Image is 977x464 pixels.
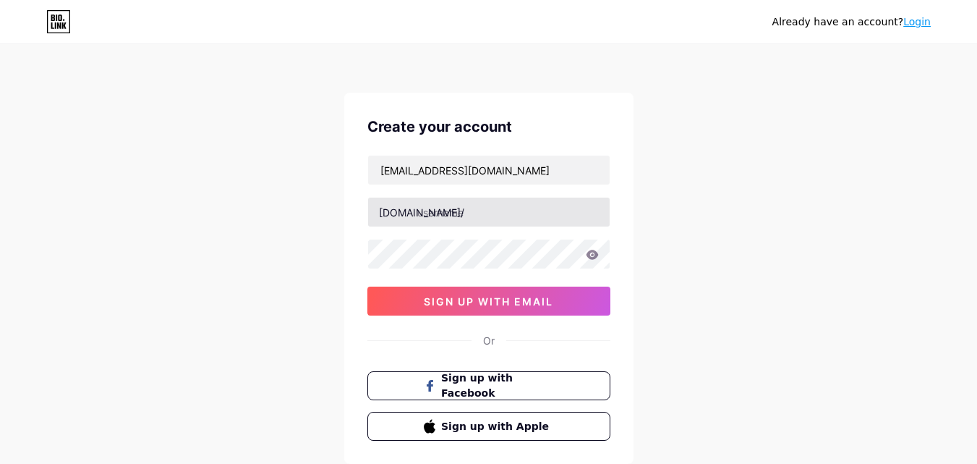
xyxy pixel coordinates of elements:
div: Or [483,333,495,348]
button: sign up with email [367,287,610,316]
input: Email [368,156,610,185]
a: Login [903,16,931,28]
span: Sign up with Facebook [441,371,553,401]
div: Already have an account? [772,14,931,30]
input: username [368,198,610,227]
div: [DOMAIN_NAME]/ [379,205,464,220]
span: Sign up with Apple [441,419,553,434]
div: Create your account [367,116,610,138]
button: Sign up with Apple [367,412,610,441]
button: Sign up with Facebook [367,371,610,400]
span: sign up with email [424,295,553,308]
